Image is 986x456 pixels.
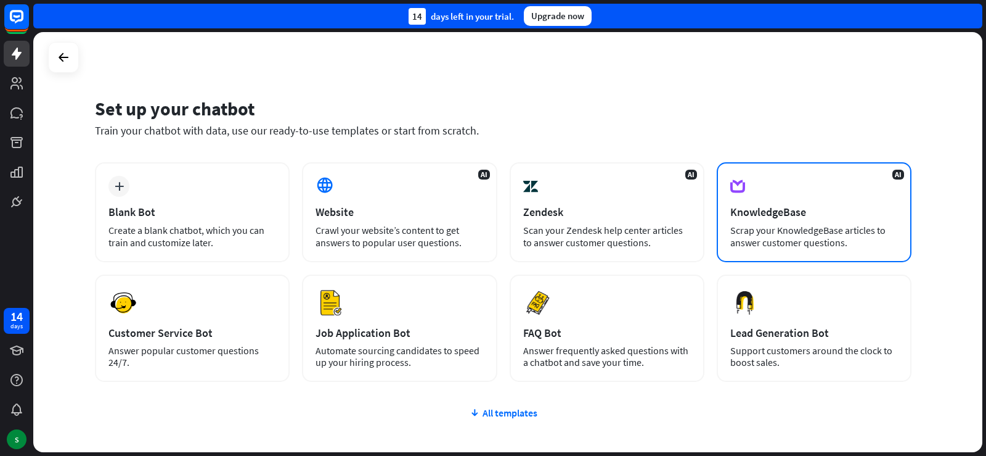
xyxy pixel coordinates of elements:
[523,326,691,340] div: FAQ Bot
[409,8,514,25] div: days left in your trial.
[316,326,483,340] div: Job Application Bot
[95,407,911,419] div: All templates
[316,205,483,219] div: Website
[108,205,276,219] div: Blank Bot
[316,345,483,368] div: Automate sourcing candidates to speed up your hiring process.
[95,123,911,138] div: Train your chatbot with data, use our ready-to-use templates or start from scratch.
[10,5,47,42] button: Open LiveChat chat widget
[892,170,904,180] span: AI
[7,429,26,449] div: S
[730,326,898,340] div: Lead Generation Bot
[730,345,898,368] div: Support customers around the clock to boost sales.
[108,345,276,368] div: Answer popular customer questions 24/7.
[409,8,426,25] div: 14
[478,170,490,180] span: AI
[4,308,30,334] a: 14 days
[95,97,911,120] div: Set up your chatbot
[108,326,276,340] div: Customer Service Bot
[115,182,124,191] i: plus
[685,170,697,180] span: AI
[730,224,898,249] div: Scrap your KnowledgeBase articles to answer customer questions.
[316,224,483,249] div: Crawl your website’s content to get answers to popular user questions.
[730,205,898,219] div: KnowledgeBase
[108,224,276,249] div: Create a blank chatbot, which you can train and customize later.
[523,205,691,219] div: Zendesk
[523,345,691,368] div: Answer frequently asked questions with a chatbot and save your time.
[523,224,691,249] div: Scan your Zendesk help center articles to answer customer questions.
[10,311,23,322] div: 14
[524,6,592,26] div: Upgrade now
[10,322,23,331] div: days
